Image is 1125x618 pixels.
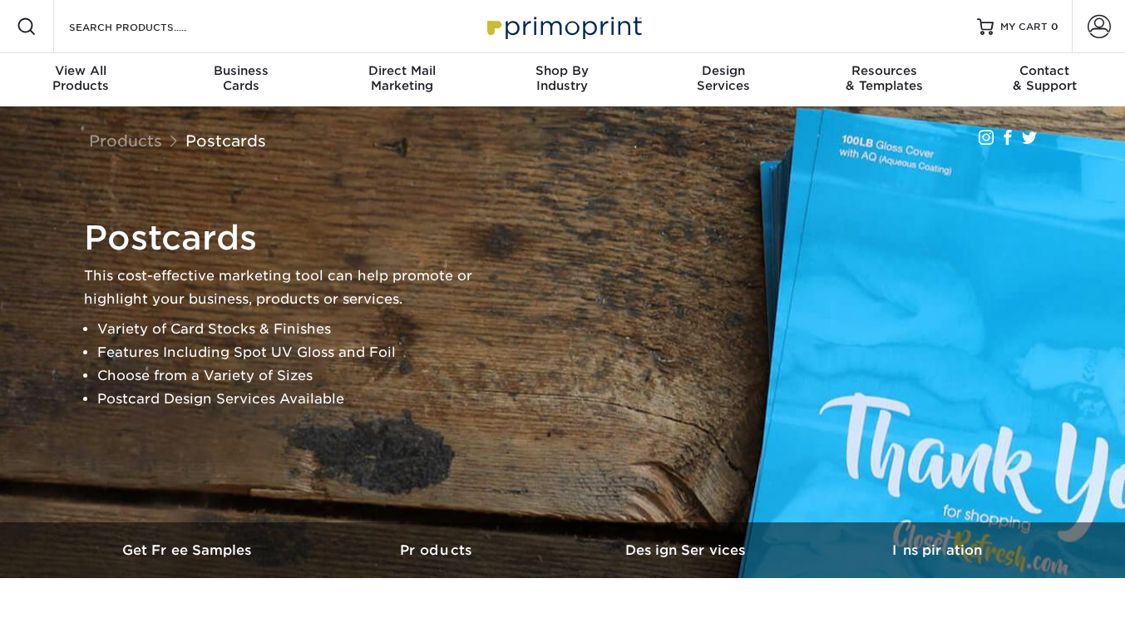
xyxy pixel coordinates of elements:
a: Inspiration [812,522,1062,578]
h3: Products [313,542,563,558]
div: Services [643,63,803,93]
a: Get Free Samples [64,522,313,578]
h3: Inspiration [812,542,1062,558]
li: Postcard Design Services Available [97,388,500,411]
div: & Templates [803,63,964,93]
span: Design [643,63,803,78]
img: Primoprint [480,8,646,44]
a: Products [313,522,563,578]
span: MY CART [1000,20,1048,34]
div: Marketing [322,63,482,93]
a: Design Services [563,522,812,578]
li: Features Including Spot UV Gloss and Foil [97,341,500,364]
a: Contact& Support [965,53,1125,106]
span: Shop By [482,63,643,78]
a: Postcards [185,131,266,150]
p: This cost-effective marketing tool can help promote or highlight your business, products or servi... [84,265,500,311]
span: Business [160,63,321,78]
div: Cards [160,63,321,93]
a: DesignServices [643,53,803,106]
a: Direct MailMarketing [322,53,482,106]
div: & Support [965,63,1125,93]
span: Direct Mail [322,63,482,78]
span: Resources [803,63,964,78]
h1: Postcards [84,218,500,258]
a: Resources& Templates [803,53,964,106]
a: Products [89,131,162,150]
li: Choose from a Variety of Sizes [97,364,500,388]
a: BusinessCards [160,53,321,106]
span: Contact [965,63,1125,78]
h3: Design Services [563,542,812,558]
span: 0 [1051,21,1058,32]
li: Variety of Card Stocks & Finishes [97,318,500,341]
div: Industry [482,63,643,93]
input: SEARCH PRODUCTS..... [67,17,229,37]
h3: Get Free Samples [64,542,313,558]
a: Shop ByIndustry [482,53,643,106]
